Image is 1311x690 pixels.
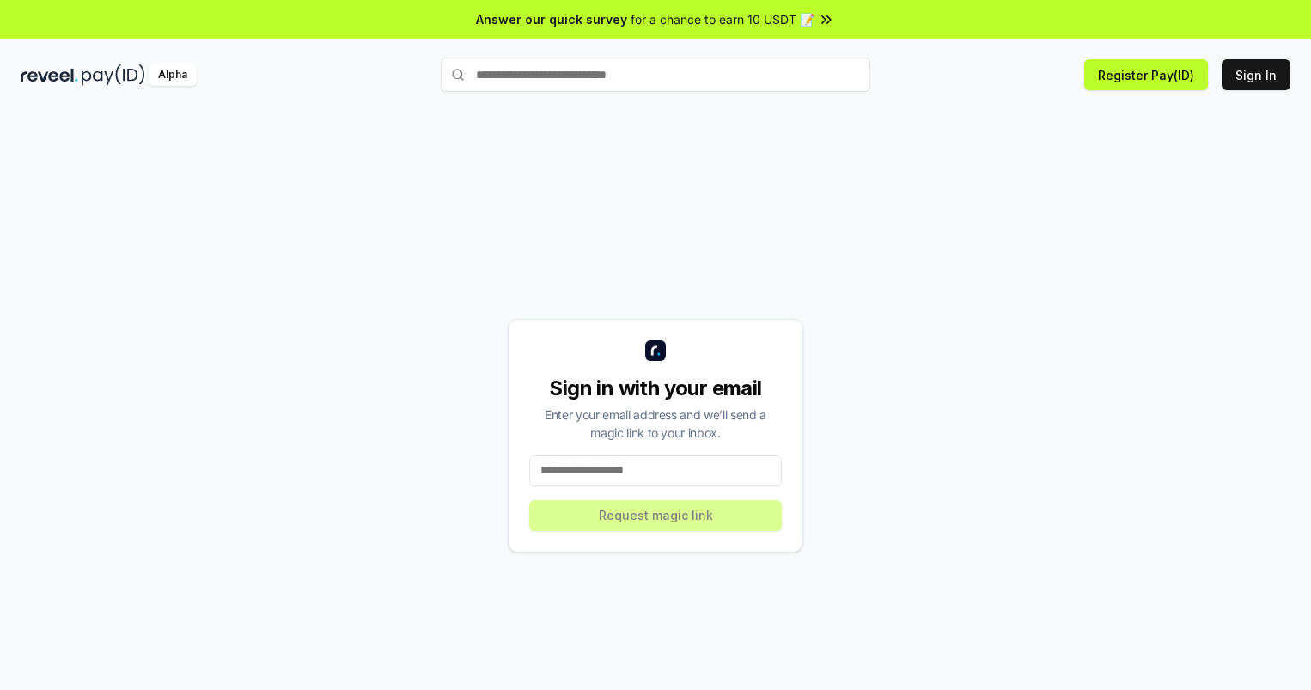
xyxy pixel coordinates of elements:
img: reveel_dark [21,64,78,86]
img: pay_id [82,64,145,86]
span: for a chance to earn 10 USDT 📝 [631,10,814,28]
div: Enter your email address and we’ll send a magic link to your inbox. [529,406,782,442]
button: Register Pay(ID) [1084,59,1208,90]
img: logo_small [645,340,666,361]
span: Answer our quick survey [476,10,627,28]
div: Sign in with your email [529,375,782,402]
button: Sign In [1222,59,1290,90]
div: Alpha [149,64,197,86]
